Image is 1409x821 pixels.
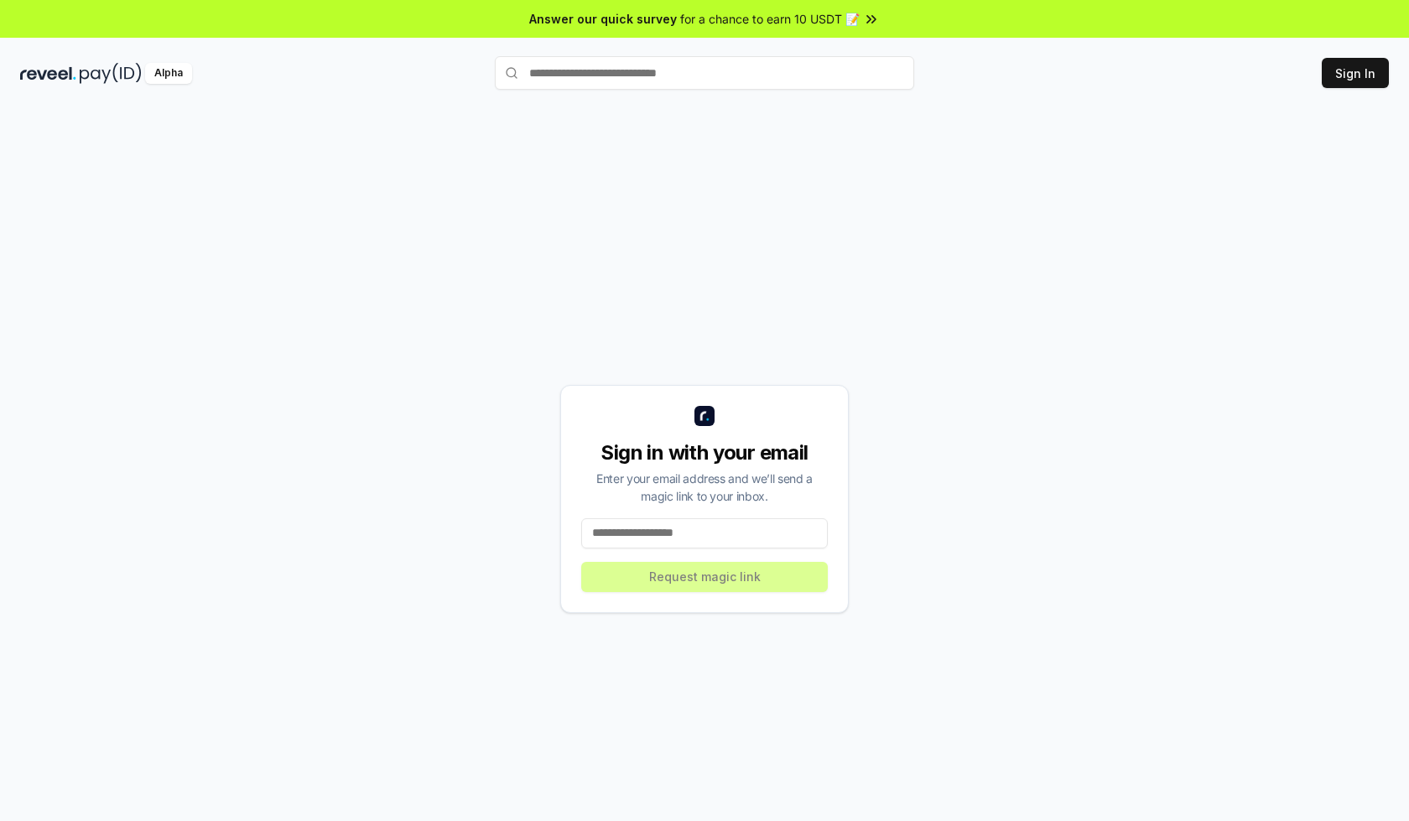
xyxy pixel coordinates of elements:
[145,63,192,84] div: Alpha
[20,63,76,84] img: reveel_dark
[581,439,828,466] div: Sign in with your email
[1322,58,1389,88] button: Sign In
[581,470,828,505] div: Enter your email address and we’ll send a magic link to your inbox.
[529,10,677,28] span: Answer our quick survey
[694,406,715,426] img: logo_small
[680,10,860,28] span: for a chance to earn 10 USDT 📝
[80,63,142,84] img: pay_id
